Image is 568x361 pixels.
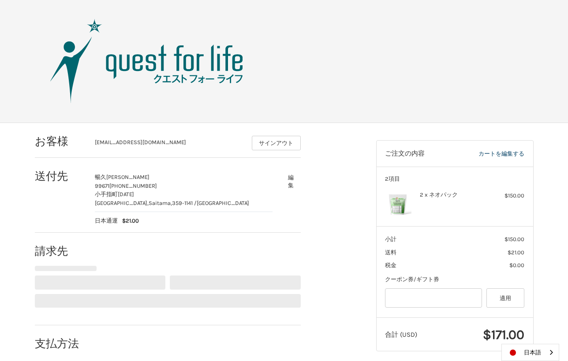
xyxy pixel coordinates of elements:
[385,288,482,308] input: Gift Certificate or Coupon Code
[95,216,118,225] span: 日本通運
[501,344,559,361] div: Language
[486,288,525,308] button: 適用
[37,17,257,105] img: クエスト・グループ
[385,175,524,182] h3: 2項目
[501,344,559,361] aside: Language selected: 日本語
[35,169,86,183] h2: 送付先
[109,182,157,189] span: [PHONE_NUMBER]
[149,200,172,206] span: Saitama,
[420,191,487,198] h4: 2 x ネオパック
[385,275,524,284] div: クーポン券/ギフト券
[95,191,134,197] span: 小手指町[DATE]
[450,149,524,158] a: カートを編集する
[35,337,86,350] h2: 支払方法
[504,236,524,242] span: $150.00
[502,344,559,361] a: 日本語
[483,327,524,342] span: $171.00
[385,149,450,158] h3: ご注文の内容
[118,216,139,225] span: $21.00
[490,191,524,200] div: $150.00
[385,262,396,268] span: 税金
[35,244,86,258] h2: 請求先
[509,262,524,268] span: $0.00
[95,174,106,180] span: 暢久
[95,182,109,189] span: 99671
[95,138,243,150] div: [EMAIL_ADDRESS][DOMAIN_NAME]
[106,174,149,180] span: [PERSON_NAME]
[385,249,396,256] span: 送料
[252,136,301,150] button: サインアウト
[385,331,417,339] span: 合計 (USD)
[508,249,524,256] span: $21.00
[197,200,249,206] span: [GEOGRAPHIC_DATA]
[385,236,396,242] span: 小計
[172,200,197,206] span: 359-1141 /
[281,171,301,192] button: 編集
[35,134,86,148] h2: お客様
[95,200,149,206] span: [GEOGRAPHIC_DATA],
